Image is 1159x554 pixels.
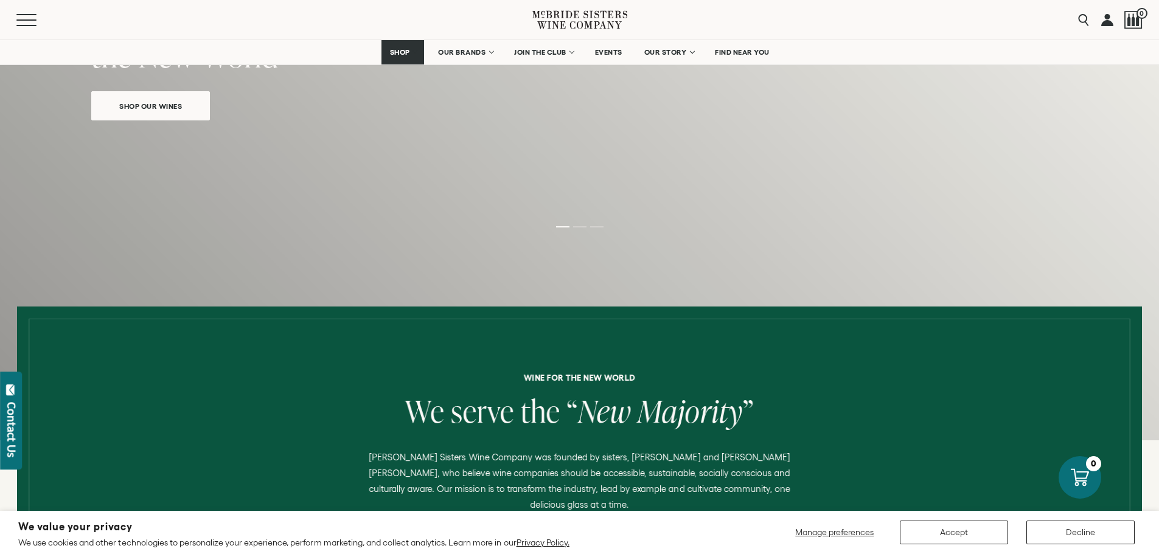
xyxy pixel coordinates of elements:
a: OUR BRANDS [430,40,500,64]
span: Majority [638,390,743,432]
span: OUR BRANDS [438,48,486,57]
span: “ [567,390,578,432]
span: JOIN THE CLUB [514,48,566,57]
a: JOIN THE CLUB [506,40,581,64]
span: serve [451,390,514,432]
span: 0 [1136,8,1147,19]
h2: We value your privacy [18,522,569,532]
span: New [578,390,631,432]
a: EVENTS [587,40,630,64]
a: Shop Our Wines [91,91,210,120]
li: Page dot 1 [556,226,569,227]
a: SHOP [381,40,424,64]
li: Page dot 2 [573,226,586,227]
button: Manage preferences [788,521,882,544]
li: Page dot 3 [590,226,604,227]
button: Mobile Menu Trigger [16,14,60,26]
a: Privacy Policy. [517,538,569,547]
span: the [521,390,560,432]
span: SHOP [389,48,410,57]
button: Decline [1026,521,1135,544]
span: EVENTS [595,48,622,57]
span: Manage preferences [795,527,874,537]
h6: Wine for the new world [116,373,1043,382]
div: 0 [1086,456,1101,471]
a: FIND NEAR YOU [707,40,778,64]
p: [PERSON_NAME] Sisters Wine Company was founded by sisters, [PERSON_NAME] and [PERSON_NAME] [PERSO... [358,449,802,513]
span: FIND NEAR YOU [715,48,770,57]
button: Accept [900,521,1008,544]
span: We [405,390,445,432]
span: Shop Our Wines [98,99,203,113]
span: OUR STORY [644,48,687,57]
span: ” [743,390,754,432]
div: Contact Us [5,402,18,457]
a: OUR STORY [636,40,701,64]
p: We use cookies and other technologies to personalize your experience, perform marketing, and coll... [18,537,569,548]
